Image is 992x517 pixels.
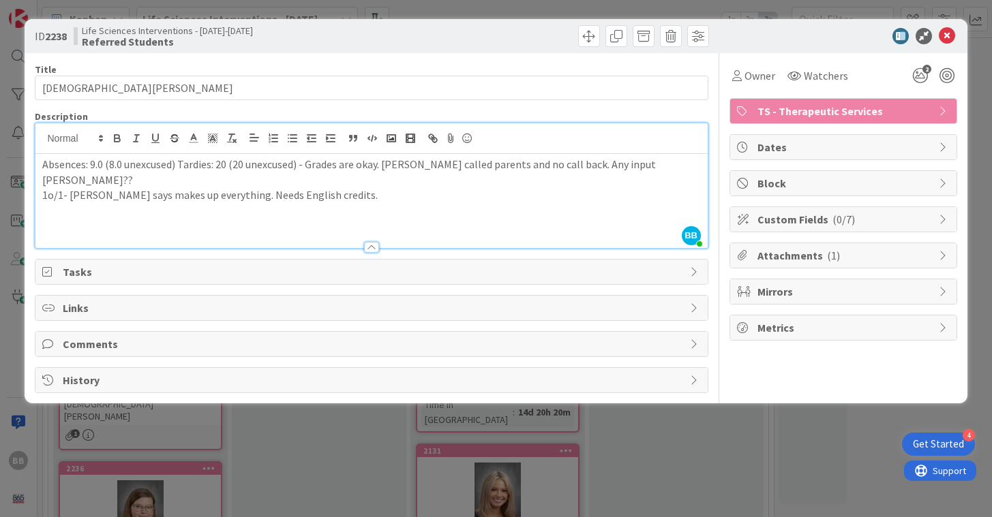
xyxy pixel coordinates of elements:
span: Links [63,300,682,316]
span: Watchers [804,67,848,84]
span: Comments [63,336,682,352]
span: Custom Fields [757,211,932,228]
span: Life Sciences Interventions - [DATE]-[DATE] [82,25,253,36]
span: Dates [757,139,932,155]
span: ID [35,28,67,44]
span: Metrics [757,319,932,336]
div: 4 [963,429,975,441]
span: History [63,372,682,388]
b: 2238 [45,29,67,43]
input: type card name here... [35,76,708,100]
p: 1o/1- [PERSON_NAME] says makes up everything. Needs English credits. [42,187,700,203]
span: Support [29,2,62,18]
span: TS - Therapeutic Services [757,103,932,119]
span: Absences: 9.0 (8.0 unexcused) Tardies: 20 (20 unexcused) - Grades are okay. [PERSON_NAME] called ... [42,157,658,187]
span: Block [757,175,932,191]
span: BB [682,226,701,245]
span: Mirrors [757,283,932,300]
b: Referred Students [82,36,253,47]
span: Owner [745,67,775,84]
span: Tasks [63,264,682,280]
span: ( 1 ) [827,249,840,262]
span: ( 0/7 ) [832,213,855,226]
span: 2 [922,65,931,74]
div: Open Get Started checklist, remaining modules: 4 [902,433,975,456]
div: Get Started [913,437,964,451]
span: Attachments [757,247,932,264]
span: Description [35,110,88,123]
label: Title [35,63,57,76]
